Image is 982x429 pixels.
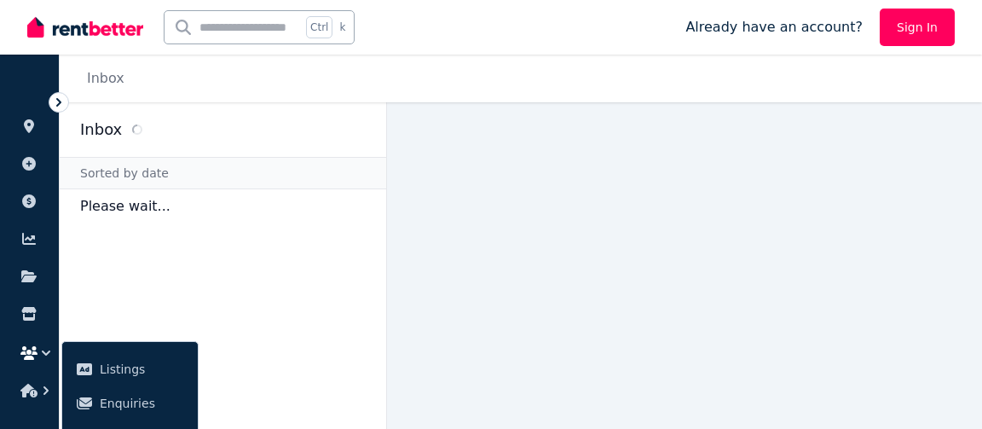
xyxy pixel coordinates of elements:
[100,359,184,380] span: Listings
[80,118,122,142] h2: Inbox
[100,393,184,414] span: Enquiries
[60,157,386,189] div: Sorted by date
[306,16,332,38] span: Ctrl
[60,55,145,102] nav: Breadcrumb
[87,70,124,86] a: Inbox
[27,14,143,40] img: RentBetter
[69,352,191,386] a: Listings
[60,189,386,223] p: Please wait...
[339,20,345,34] span: k
[685,17,863,38] span: Already have an account?
[69,386,191,420] a: Enquiries
[880,9,955,46] a: Sign In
